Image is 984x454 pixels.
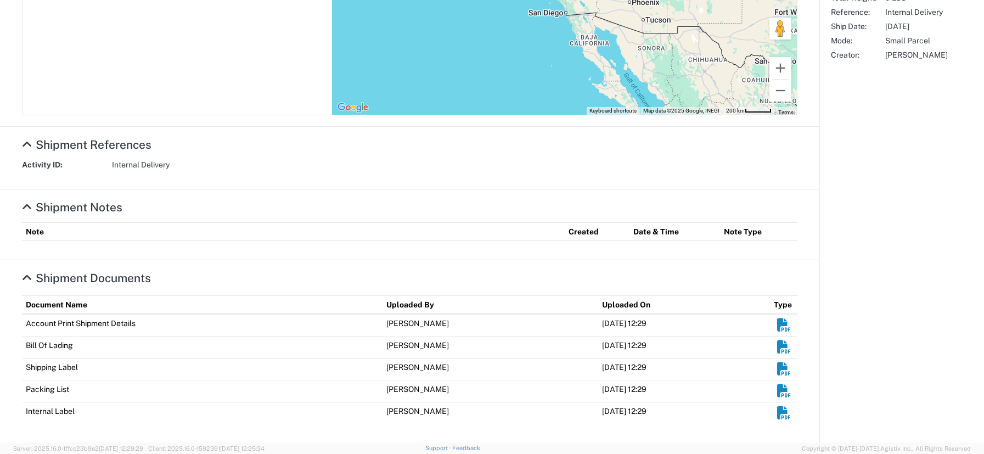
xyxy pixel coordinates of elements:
table: Shipment Notes [22,222,797,241]
td: Account Print Shipment Details [22,314,383,337]
span: [DATE] [885,21,948,31]
span: Client: 2025.16.0-1592391 [148,445,265,452]
th: Uploaded By [383,296,598,315]
em: Download [777,406,791,420]
td: Internal Label [22,402,383,424]
a: Feedback [452,445,480,451]
span: Creator: [831,50,876,60]
td: [DATE] 12:29 [598,337,770,358]
td: Packing List [22,380,383,402]
td: [PERSON_NAME] [383,358,598,380]
th: Note [22,223,565,241]
td: [DATE] 12:29 [598,358,770,380]
span: Reference: [831,7,876,17]
td: [PERSON_NAME] [383,380,598,402]
strong: Activity ID: [22,160,104,170]
span: Small Parcel [885,36,948,46]
button: Drag Pegman onto the map to open Street View [769,18,791,40]
a: Hide Details [22,271,151,285]
span: [DATE] 12:29:29 [99,445,143,452]
button: Zoom in [769,57,791,79]
th: Date & Time [629,223,720,241]
span: Internal Delivery [885,7,948,17]
em: Download [777,340,791,354]
button: Zoom out [769,80,791,102]
th: Note Type [720,223,797,241]
td: Shipping Label [22,358,383,380]
span: Map data ©2025 Google, INEGI [643,108,719,114]
a: Hide Details [22,200,122,214]
td: [PERSON_NAME] [383,402,598,424]
td: [PERSON_NAME] [383,314,598,337]
span: Internal Delivery [112,160,170,170]
span: 200 km [726,108,745,114]
td: [PERSON_NAME] [383,337,598,358]
span: Copyright © [DATE]-[DATE] Agistix Inc., All Rights Reserved [802,444,971,453]
img: Google [335,100,371,115]
em: Download [777,318,791,332]
td: [DATE] 12:29 [598,402,770,424]
span: [PERSON_NAME] [885,50,948,60]
th: Created [565,223,629,241]
span: Server: 2025.16.0-1ffcc23b9e2 [13,445,143,452]
td: [DATE] 12:29 [598,314,770,337]
button: Map Scale: 200 km per 45 pixels [723,107,775,115]
td: [DATE] 12:29 [598,380,770,402]
span: [DATE] 12:25:34 [220,445,265,452]
th: Type [770,296,797,315]
button: Keyboard shortcuts [589,107,637,115]
a: Terms [778,109,794,115]
em: Download [777,362,791,376]
table: Shipment Documents [22,295,797,424]
span: Mode: [831,36,876,46]
a: Support [425,445,453,451]
span: Ship Date: [831,21,876,31]
a: Open this area in Google Maps (opens a new window) [335,100,371,115]
th: Document Name [22,296,383,315]
td: Bill Of Lading [22,337,383,358]
th: Uploaded On [598,296,770,315]
em: Download [777,384,791,398]
a: Hide Details [22,138,151,152]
